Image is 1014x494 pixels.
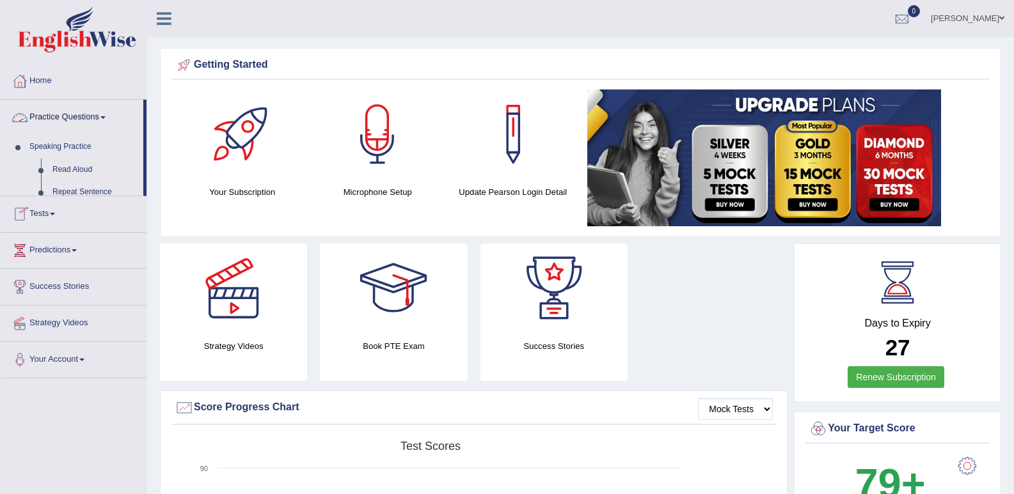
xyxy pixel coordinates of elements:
[160,339,307,353] h4: Strategy Videos
[175,56,986,75] div: Getting Started
[1,196,147,228] a: Tests
[200,465,208,472] text: 90
[400,440,461,452] tspan: Test scores
[452,185,574,199] h4: Update Pearson Login Detail
[1,305,147,337] a: Strategy Videos
[24,135,143,158] a: Speaking Practice
[480,339,628,353] h4: Success Stories
[1,233,147,265] a: Predictions
[587,89,941,226] img: small5.jpg
[317,185,440,199] h4: Microphone Setup
[1,342,147,374] a: Your Account
[908,5,921,17] span: 0
[848,366,944,388] a: Renew Subscription
[47,158,143,181] a: Read Aloud
[47,181,143,204] a: Repeat Sentence
[175,398,773,417] div: Score Progress Chart
[1,63,147,95] a: Home
[885,335,910,360] b: 27
[1,269,147,301] a: Success Stories
[1,100,143,132] a: Practice Questions
[809,419,986,438] div: Your Target Score
[320,339,467,353] h4: Book PTE Exam
[809,318,986,329] h4: Days to Expiry
[181,185,304,199] h4: Your Subscription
